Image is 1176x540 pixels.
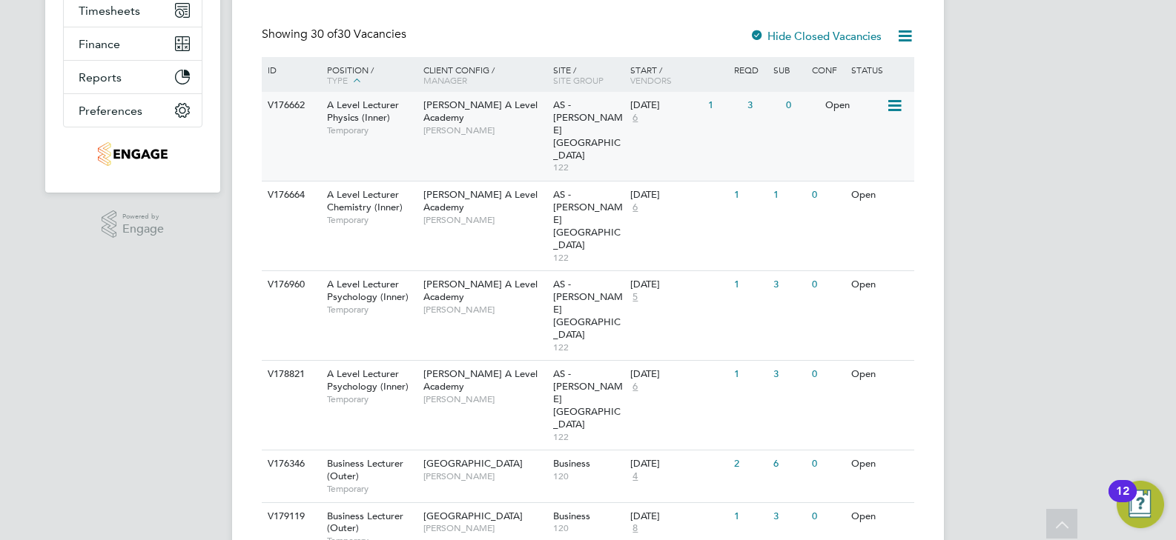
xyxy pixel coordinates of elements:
span: Temporary [327,214,416,226]
span: 120 [553,470,624,482]
div: Sub [770,57,808,82]
div: 1 [730,271,769,299]
div: 2 [730,450,769,478]
span: 4 [630,470,640,483]
button: Open Resource Center, 12 new notifications [1117,481,1164,528]
button: Reports [64,61,202,93]
span: Vendors [630,74,672,86]
span: Type [327,74,348,86]
span: 30 of [311,27,337,41]
span: [PERSON_NAME] [423,214,546,226]
div: Showing [262,27,409,42]
div: Position / [316,57,420,94]
div: Open [848,503,912,530]
span: [PERSON_NAME] [423,124,546,136]
span: Temporary [327,483,416,495]
div: 0 [808,361,847,388]
div: 3 [770,503,808,530]
span: AS - [PERSON_NAME][GEOGRAPHIC_DATA] [553,367,623,430]
div: Reqd [730,57,769,82]
div: 1 [704,92,743,119]
div: 1 [730,361,769,388]
span: 6 [630,112,640,124]
div: [DATE] [630,510,727,523]
div: 0 [808,450,847,478]
span: AS - [PERSON_NAME][GEOGRAPHIC_DATA] [553,278,623,341]
div: 0 [808,503,847,530]
a: Go to home page [63,142,202,166]
div: [DATE] [630,368,727,381]
img: jambo-logo-retina.png [98,142,167,166]
span: 122 [553,161,624,173]
span: [GEOGRAPHIC_DATA] [423,510,523,522]
span: 5 [630,291,640,304]
span: 6 [630,381,640,393]
button: Preferences [64,94,202,127]
span: Business Lecturer (Outer) [327,457,403,482]
span: Timesheets [79,4,140,18]
div: 3 [770,361,808,388]
div: [DATE] [630,99,701,112]
span: Business [553,457,590,470]
span: 6 [630,201,640,214]
span: Manager [423,74,467,86]
div: V179119 [264,503,316,530]
span: Business Lecturer (Outer) [327,510,403,535]
div: 1 [770,181,808,209]
span: [PERSON_NAME] A Level Academy [423,188,538,213]
div: V178821 [264,361,316,388]
div: 3 [770,271,808,299]
div: 6 [770,450,808,478]
span: Reports [79,70,122,84]
div: [DATE] [630,189,727,201]
button: Finance [64,27,202,60]
div: ID [264,57,316,82]
div: V176960 [264,271,316,299]
div: Start / [627,57,730,93]
span: Powered by [122,210,164,223]
span: Site Group [553,74,604,86]
div: Conf [808,57,847,82]
span: [PERSON_NAME] [423,522,546,534]
div: 1 [730,503,769,530]
div: Open [848,271,912,299]
div: Site / [549,57,627,93]
div: [DATE] [630,458,727,470]
span: [PERSON_NAME] [423,393,546,405]
div: 0 [808,271,847,299]
span: [PERSON_NAME] A Level Academy [423,278,538,303]
span: A Level Lecturer Psychology (Inner) [327,278,409,303]
div: Open [848,450,912,478]
span: AS - [PERSON_NAME][GEOGRAPHIC_DATA] [553,99,623,161]
div: 3 [744,92,782,119]
span: 122 [553,341,624,353]
div: Client Config / [420,57,549,93]
span: 30 Vacancies [311,27,406,41]
span: Finance [79,37,120,51]
div: V176662 [264,92,316,119]
span: Engage [122,223,164,236]
a: Powered byEngage [102,210,165,239]
div: Status [848,57,912,82]
span: [PERSON_NAME] [423,470,546,482]
span: A Level Lecturer Physics (Inner) [327,99,399,124]
span: AS - [PERSON_NAME][GEOGRAPHIC_DATA] [553,188,623,251]
div: 12 [1116,491,1129,510]
div: 0 [808,181,847,209]
div: 1 [730,181,769,209]
span: Business [553,510,590,522]
span: [PERSON_NAME] A Level Academy [423,367,538,393]
div: V176664 [264,181,316,209]
span: 122 [553,252,624,264]
div: Open [822,92,886,119]
span: Temporary [327,304,416,316]
div: V176346 [264,450,316,478]
span: A Level Lecturer Psychology (Inner) [327,367,409,393]
label: Hide Closed Vacancies [750,29,882,43]
span: [GEOGRAPHIC_DATA] [423,457,523,470]
span: Temporary [327,124,416,136]
span: 120 [553,522,624,534]
div: Open [848,181,912,209]
div: 0 [782,92,821,119]
span: Temporary [327,393,416,405]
